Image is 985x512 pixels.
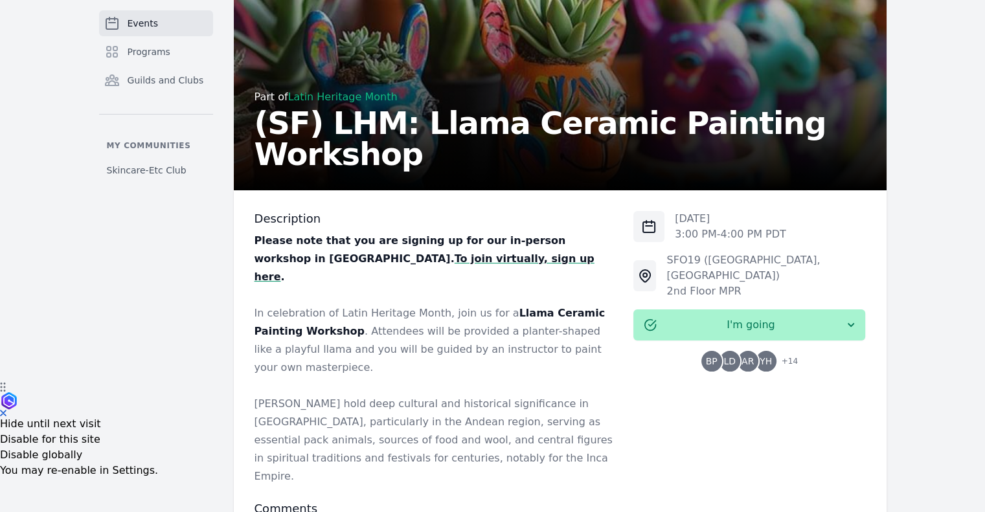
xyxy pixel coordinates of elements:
[255,234,566,265] strong: Please note that you are signing up for our in-person workshop in [GEOGRAPHIC_DATA].
[706,357,718,366] span: BP
[128,45,170,58] span: Programs
[255,107,866,170] h2: (SF) LHM: Llama Ceramic Painting Workshop
[255,395,613,485] p: [PERSON_NAME] hold deep cultural and historical significance in [GEOGRAPHIC_DATA], particularly i...
[99,159,213,182] a: Skincare-Etc Club
[99,39,213,65] a: Programs
[666,252,865,284] div: SFO19 ([GEOGRAPHIC_DATA], [GEOGRAPHIC_DATA])
[675,227,786,242] p: 3:00 PM - 4:00 PM PDT
[774,353,798,372] span: + 14
[99,67,213,93] a: Guilds and Clubs
[255,211,613,227] h3: Description
[255,304,613,377] p: In celebration of Latin Heritage Month, join us for a . Attendees will be provided a planter-shap...
[255,89,866,105] div: Part of
[128,74,204,87] span: Guilds and Clubs
[760,357,772,366] span: YH
[128,17,158,30] span: Events
[675,211,786,227] p: [DATE]
[280,271,284,283] strong: .
[633,309,865,340] button: I'm going
[742,357,754,366] span: AR
[99,140,213,151] p: My communities
[657,317,844,333] span: I'm going
[666,284,865,299] div: 2nd Floor MPR
[99,10,213,36] a: Events
[723,357,736,366] span: LD
[99,10,213,182] nav: Sidebar
[288,91,398,103] a: Latin Heritage Month
[107,164,187,177] span: Skincare-Etc Club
